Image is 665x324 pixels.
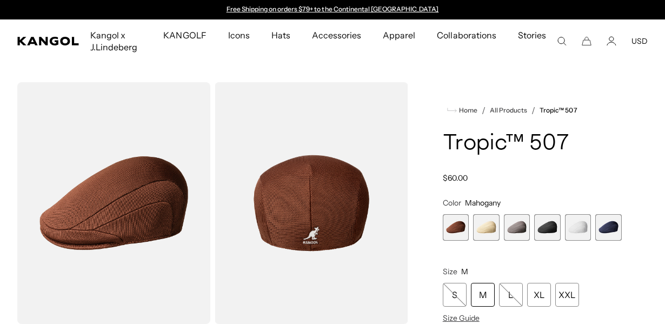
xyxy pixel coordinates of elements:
nav: breadcrumbs [443,104,622,117]
img: color-mahogany [215,82,408,324]
a: Free Shipping on orders $79+ to the Continental [GEOGRAPHIC_DATA] [227,5,439,13]
span: Hats [271,19,290,51]
span: Size [443,267,457,276]
div: XXL [555,283,579,307]
a: Collaborations [426,19,507,51]
span: Color [443,198,461,208]
div: 6 of 6 [595,214,622,241]
slideshow-component: Announcement bar [221,5,444,14]
a: Hats [261,19,301,51]
label: Navy [595,214,622,241]
label: Beige [473,214,500,241]
div: 5 of 6 [565,214,591,241]
span: Icons [228,19,250,51]
span: Accessories [312,19,361,51]
span: Apparel [383,19,415,51]
div: 4 of 6 [534,214,561,241]
button: USD [631,36,648,46]
div: Announcement [221,5,444,14]
label: White [565,214,591,241]
div: 1 of 2 [221,5,444,14]
a: Stories [507,19,557,63]
span: Size Guide [443,313,480,323]
a: Icons [217,19,261,51]
a: Accessories [301,19,372,51]
li: / [477,104,486,117]
label: Charcoal [504,214,530,241]
span: $60.00 [443,173,468,183]
a: All Products [490,107,527,114]
a: Apparel [372,19,426,51]
label: Black [534,214,561,241]
span: KANGOLF [163,19,206,51]
div: M [471,283,495,307]
span: Mahogany [465,198,501,208]
div: 3 of 6 [504,214,530,241]
div: 1 of 6 [443,214,469,241]
div: L [499,283,523,307]
div: XL [527,283,551,307]
span: Home [457,107,477,114]
a: KANGOLF [152,19,217,51]
span: Kangol x J.Lindeberg [90,19,142,63]
h1: Tropic™ 507 [443,132,622,156]
a: Account [607,36,616,46]
div: S [443,283,467,307]
button: Cart [582,36,591,46]
label: Mahogany [443,214,469,241]
li: / [527,104,535,117]
div: 2 of 6 [473,214,500,241]
summary: Search here [557,36,567,46]
span: M [461,267,468,276]
a: Kangol [17,37,79,45]
span: Stories [518,19,546,63]
a: Kangol x J.Lindeberg [79,19,152,63]
a: Tropic™ 507 [540,107,577,114]
img: color-mahogany [17,82,210,324]
a: Home [447,105,477,115]
span: Collaborations [437,19,496,51]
